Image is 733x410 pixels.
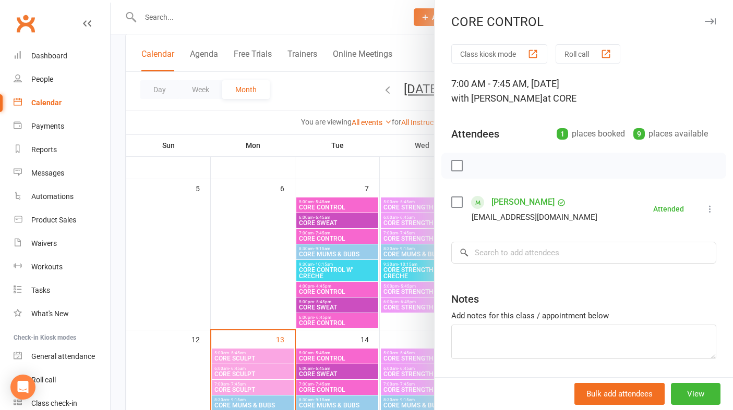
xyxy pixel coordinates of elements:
a: Calendar [14,91,110,115]
a: People [14,68,110,91]
div: Payments [31,122,64,130]
div: Notes [451,292,479,306]
div: Roll call [31,376,56,384]
a: General attendance kiosk mode [14,345,110,368]
a: Payments [14,115,110,138]
div: 1 [557,128,568,140]
button: Class kiosk mode [451,44,547,64]
a: Waivers [14,232,110,255]
a: Messages [14,161,110,185]
button: Bulk add attendees [574,383,665,405]
span: at CORE [543,93,576,104]
div: Class check-in [31,399,77,407]
div: Calendar [31,98,62,107]
a: Dashboard [14,44,110,68]
input: Search to add attendees [451,242,716,264]
button: Roll call [556,44,620,64]
div: Add notes for this class / appointment below [451,309,716,322]
a: Reports [14,138,110,161]
div: CORE CONTROL [435,15,733,29]
a: Automations [14,185,110,208]
div: 7:00 AM - 7:45 AM, [DATE] [451,77,716,106]
a: Workouts [14,255,110,279]
a: What's New [14,302,110,326]
div: Workouts [31,263,63,271]
button: View [671,383,720,405]
div: Product Sales [31,216,76,224]
div: Attended [653,205,684,213]
div: What's New [31,309,69,318]
div: Open Intercom Messenger [10,375,35,400]
div: [EMAIL_ADDRESS][DOMAIN_NAME] [472,210,597,224]
a: Tasks [14,279,110,302]
div: Dashboard [31,52,67,60]
div: 9 [633,128,645,140]
div: Tasks [31,286,50,294]
div: places booked [557,127,625,141]
a: [PERSON_NAME] [491,194,555,210]
div: Messages [31,169,64,177]
a: Clubworx [13,10,39,36]
div: places available [633,127,708,141]
div: Waivers [31,239,57,247]
a: Product Sales [14,208,110,232]
a: Roll call [14,368,110,392]
span: with [PERSON_NAME] [451,93,543,104]
div: Automations [31,192,74,201]
div: General attendance [31,352,95,361]
div: People [31,75,53,83]
div: Attendees [451,127,499,141]
div: Reports [31,145,57,154]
